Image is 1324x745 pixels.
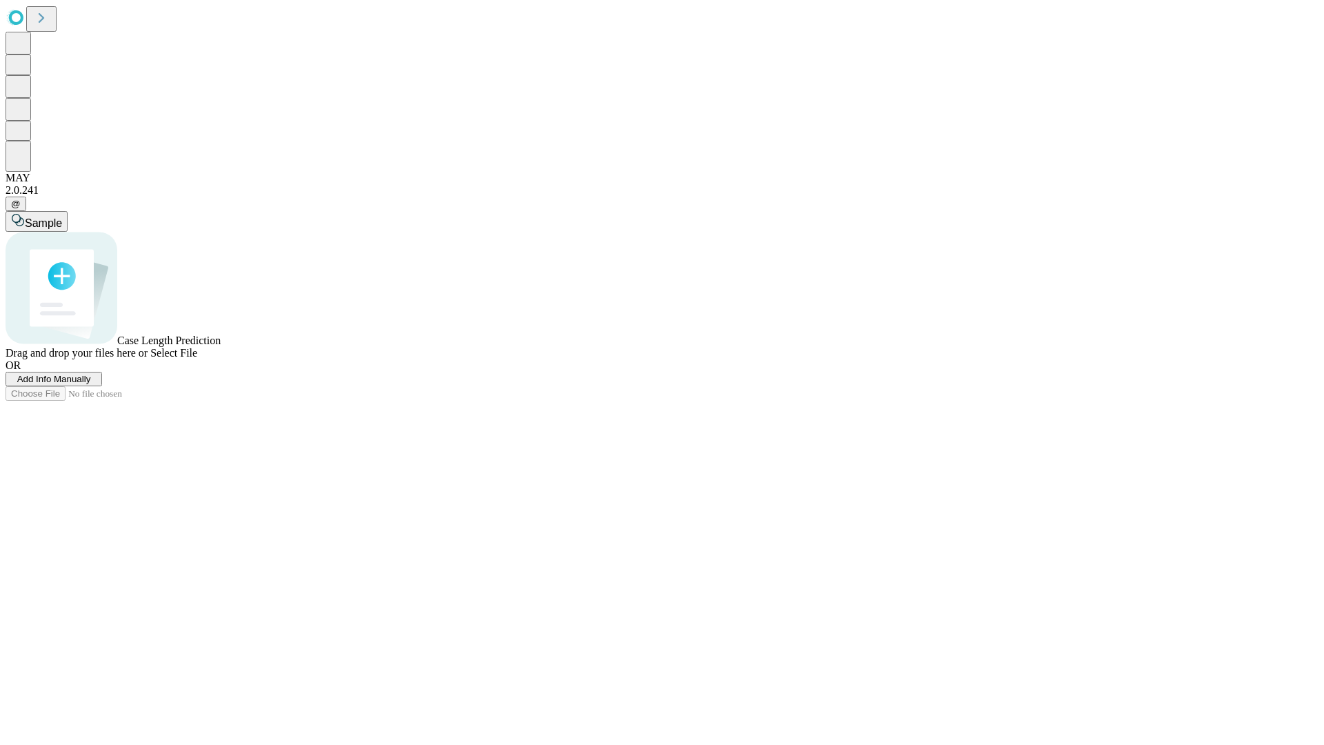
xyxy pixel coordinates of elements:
span: Case Length Prediction [117,335,221,346]
button: Add Info Manually [6,372,102,386]
div: 2.0.241 [6,184,1318,197]
div: MAY [6,172,1318,184]
span: Add Info Manually [17,374,91,384]
span: OR [6,359,21,371]
span: @ [11,199,21,209]
button: Sample [6,211,68,232]
span: Sample [25,217,62,229]
button: @ [6,197,26,211]
span: Select File [150,347,197,359]
span: Drag and drop your files here or [6,347,148,359]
